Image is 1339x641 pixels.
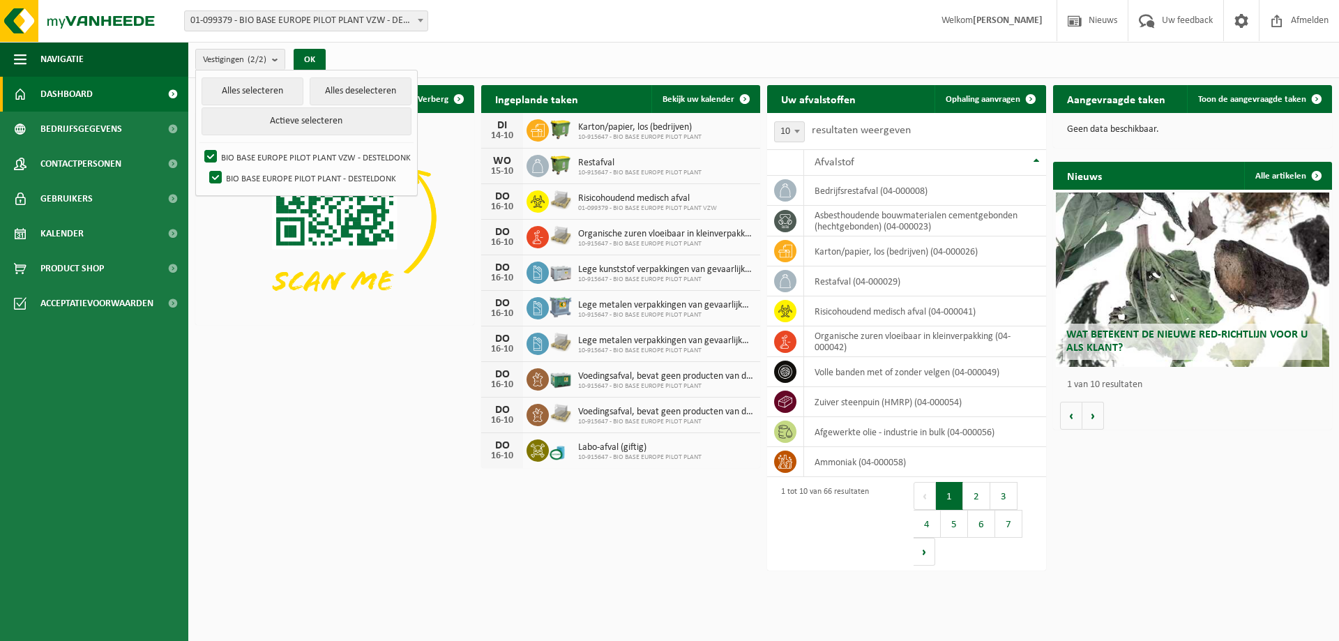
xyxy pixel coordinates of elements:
[488,380,516,390] div: 16-10
[1082,402,1104,430] button: Volgende
[767,85,870,112] h2: Uw afvalstoffen
[914,538,935,566] button: Next
[578,193,717,204] span: Risicohoudend medisch afval
[488,273,516,283] div: 16-10
[40,216,84,251] span: Kalender
[549,153,573,176] img: WB-1100-HPE-GN-50
[578,311,753,319] span: 10-915647 - BIO BASE EUROPE PILOT PLANT
[488,120,516,131] div: DI
[40,42,84,77] span: Navigatie
[990,482,1018,510] button: 3
[488,262,516,273] div: DO
[488,191,516,202] div: DO
[995,510,1022,538] button: 7
[812,125,911,136] label: resultaten weergeven
[202,107,411,135] button: Actieve selecteren
[488,298,516,309] div: DO
[40,146,121,181] span: Contactpersonen
[1056,193,1329,367] a: Wat betekent de nieuwe RED-richtlijn voor u als klant?
[488,345,516,354] div: 16-10
[941,510,968,538] button: 5
[40,251,104,286] span: Product Shop
[578,229,753,240] span: Organische zuren vloeibaar in kleinverpakking
[578,169,702,177] span: 10-915647 - BIO BASE EUROPE PILOT PLANT
[40,286,153,321] span: Acceptatievoorwaarden
[774,121,805,142] span: 10
[310,77,411,105] button: Alles deselecteren
[774,481,869,567] div: 1 tot 10 van 66 resultaten
[946,95,1020,104] span: Ophaling aanvragen
[202,77,303,105] button: Alles selecteren
[578,418,753,426] span: 10-915647 - BIO BASE EUROPE PILOT PLANT
[973,15,1043,26] strong: [PERSON_NAME]
[549,402,573,425] img: LP-PA-00000-WDN-11
[663,95,734,104] span: Bekijk uw kalender
[578,407,753,418] span: Voedingsafval, bevat geen producten van dierlijke oorsprong, gemengde verpakking...
[578,276,753,284] span: 10-915647 - BIO BASE EUROPE PILOT PLANT
[578,133,702,142] span: 10-915647 - BIO BASE EUROPE PILOT PLANT
[488,202,516,212] div: 16-10
[804,326,1046,357] td: organische zuren vloeibaar in kleinverpakking (04-000042)
[804,266,1046,296] td: restafval (04-000029)
[578,300,753,311] span: Lege metalen verpakkingen van gevaarlijke stoffen
[1060,402,1082,430] button: Vorige
[206,167,411,188] label: BIO BASE EUROPE PILOT PLANT - DESTELDONK
[1198,95,1306,104] span: Toon de aangevraagde taken
[578,371,753,382] span: Voedingsafval, bevat geen producten van dierlijke oorsprong, onverpakt
[804,447,1046,477] td: ammoniak (04-000058)
[481,85,592,112] h2: Ingeplande taken
[40,112,122,146] span: Bedrijfsgegevens
[578,122,702,133] span: Karton/papier, los (bedrijven)
[578,264,753,276] span: Lege kunststof verpakkingen van gevaarlijke stoffen
[578,453,702,462] span: 10-915647 - BIO BASE EUROPE PILOT PLANT
[195,113,474,322] img: Download de VHEPlus App
[488,451,516,461] div: 16-10
[578,382,753,391] span: 10-915647 - BIO BASE EUROPE PILOT PLANT
[963,482,990,510] button: 2
[185,11,428,31] span: 01-099379 - BIO BASE EUROPE PILOT PLANT VZW - DESTELDONK
[914,510,941,538] button: 4
[804,387,1046,417] td: zuiver steenpuin (HMRP) (04-000054)
[578,347,753,355] span: 10-915647 - BIO BASE EUROPE PILOT PLANT
[578,240,753,248] span: 10-915647 - BIO BASE EUROPE PILOT PLANT
[488,131,516,141] div: 14-10
[804,176,1046,206] td: bedrijfsrestafval (04-000008)
[40,181,93,216] span: Gebruikers
[651,85,759,113] a: Bekijk uw kalender
[549,437,573,461] img: LP-OT-00060-CU
[914,482,936,510] button: Previous
[1067,125,1318,135] p: Geen data beschikbaar.
[202,146,411,167] label: BIO BASE EUROPE PILOT PLANT VZW - DESTELDONK
[968,510,995,538] button: 6
[1067,380,1325,390] p: 1 van 10 resultaten
[184,10,428,31] span: 01-099379 - BIO BASE EUROPE PILOT PLANT VZW - DESTELDONK
[1187,85,1331,113] a: Toon de aangevraagde taken
[815,157,854,168] span: Afvalstof
[804,296,1046,326] td: risicohoudend medisch afval (04-000041)
[549,224,573,248] img: LP-PA-00000-WDN-11
[804,236,1046,266] td: karton/papier, los (bedrijven) (04-000026)
[488,227,516,238] div: DO
[578,158,702,169] span: Restafval
[1244,162,1331,190] a: Alle artikelen
[549,295,573,319] img: PB-AP-0800-MET-02-01
[549,331,573,354] img: LP-PA-00000-WDN-11
[1066,329,1308,354] span: Wat betekent de nieuwe RED-richtlijn voor u als klant?
[488,238,516,248] div: 16-10
[1053,85,1179,112] h2: Aangevraagde taken
[488,333,516,345] div: DO
[775,122,804,142] span: 10
[549,188,573,212] img: LP-PA-00000-WDN-11
[549,117,573,141] img: WB-1100-HPE-GN-50
[488,405,516,416] div: DO
[578,204,717,213] span: 01-099379 - BIO BASE EUROPE PILOT PLANT VZW
[488,416,516,425] div: 16-10
[935,85,1045,113] a: Ophaling aanvragen
[804,357,1046,387] td: volle banden met of zonder velgen (04-000049)
[804,417,1046,447] td: afgewerkte olie - industrie in bulk (04-000056)
[488,309,516,319] div: 16-10
[195,49,285,70] button: Vestigingen(2/2)
[407,85,473,113] button: Verberg
[578,335,753,347] span: Lege metalen verpakkingen van gevaarlijke stoffen
[40,77,93,112] span: Dashboard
